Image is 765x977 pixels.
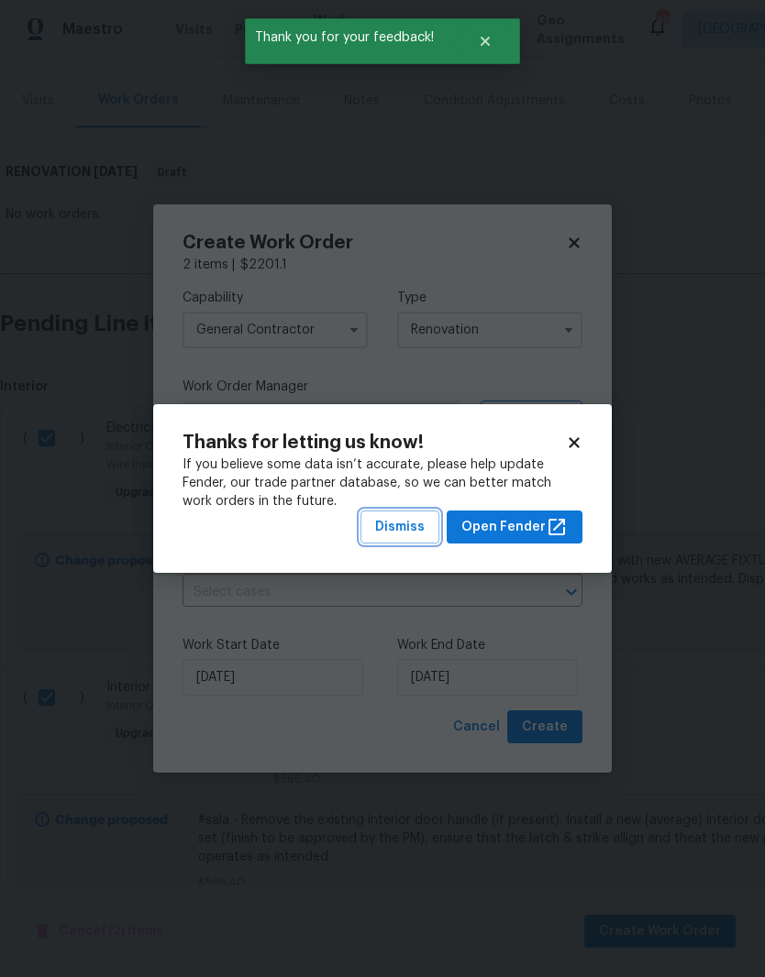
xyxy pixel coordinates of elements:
button: Close [455,23,516,60]
button: Open Fender [447,510,582,544]
div: If you believe some data isn’t accurate, please help update Fender, our trade partner database, s... [183,456,582,510]
span: Open Fender [461,516,568,539]
span: Thank you for your feedback! [245,18,455,57]
span: Dismiss [375,516,425,539]
button: Dismiss [360,510,439,544]
h2: Thanks for letting us know! [183,434,566,452]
